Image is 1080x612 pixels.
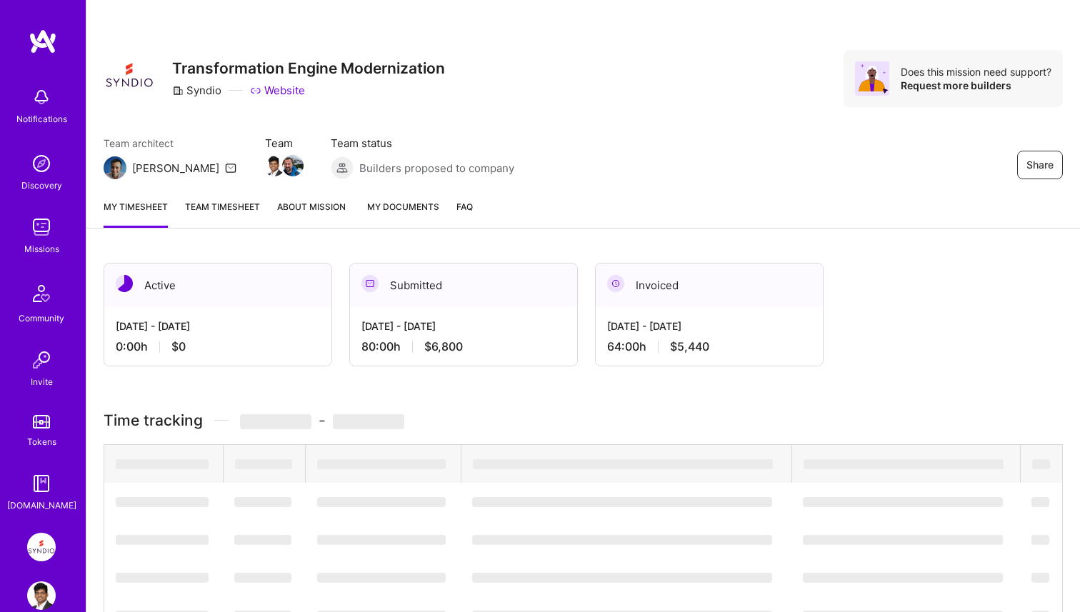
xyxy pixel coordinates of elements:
span: ‌ [472,497,772,507]
span: ‌ [317,497,446,507]
span: ‌ [804,459,1004,469]
h3: Time tracking [104,411,1063,429]
a: Syndio: Transformation Engine Modernization [24,533,59,561]
div: [DATE] - [DATE] [361,318,566,333]
img: Team Member Avatar [264,155,285,176]
img: discovery [27,149,56,178]
span: ‌ [1031,535,1049,545]
span: ‌ [317,573,446,583]
span: ‌ [1031,497,1049,507]
img: Team Architect [104,156,126,179]
span: ‌ [333,414,404,429]
div: Request more builders [901,79,1051,92]
div: [DOMAIN_NAME] [7,498,76,513]
span: ‌ [803,535,1003,545]
h3: Transformation Engine Modernization [172,59,445,77]
img: Avatar [855,61,889,96]
img: Invite [27,346,56,374]
span: ‌ [240,414,311,429]
span: ‌ [234,573,291,583]
div: Invite [31,374,53,389]
a: Team timesheet [185,199,260,228]
span: ‌ [803,573,1003,583]
a: Team Member Avatar [265,154,284,178]
img: Builders proposed to company [331,156,354,179]
div: 0:00 h [116,339,320,354]
a: My Documents [363,199,439,228]
span: Builders proposed to company [359,161,514,176]
span: ‌ [116,535,209,545]
span: Team architect [104,136,236,151]
img: Community [24,276,59,311]
div: [DATE] - [DATE] [607,318,811,333]
span: ‌ [1031,573,1049,583]
img: logo [29,29,57,54]
span: Team [265,136,302,151]
span: ‌ [317,535,446,545]
img: Submitted [361,275,379,292]
img: teamwork [27,213,56,241]
a: Team Member Avatar [284,154,302,178]
div: [PERSON_NAME] [132,161,219,176]
img: Team Member Avatar [282,155,304,176]
span: ‌ [472,535,772,545]
img: guide book [27,469,56,498]
span: ‌ [234,497,291,507]
div: Syndio [172,83,221,98]
a: My timesheet [104,199,168,228]
div: Submitted [350,264,577,307]
div: Missions [24,241,59,256]
span: ‌ [116,459,209,469]
button: Share [1017,151,1063,179]
span: $0 [171,339,186,354]
a: FAQ [456,199,473,228]
span: ‌ [116,573,209,583]
span: ‌ [235,459,292,469]
img: Invoiced [607,275,624,292]
div: 64:00 h [607,339,811,354]
span: Share [1026,158,1054,172]
div: Discovery [21,178,62,193]
span: ‌ [803,497,1003,507]
img: bell [27,83,56,111]
div: Tokens [27,434,56,449]
span: ‌ [473,459,773,469]
span: ‌ [472,573,772,583]
div: Active [104,264,331,307]
span: Team status [331,136,514,151]
span: $5,440 [670,339,709,354]
span: $6,800 [424,339,463,354]
span: ‌ [116,497,209,507]
div: [DATE] - [DATE] [116,318,320,333]
div: 80:00 h [361,339,566,354]
span: ‌ [1032,459,1050,469]
a: Website [250,83,305,98]
img: User Avatar [27,581,56,610]
span: - [240,411,404,429]
i: icon CompanyGray [172,85,184,96]
span: ‌ [234,535,291,545]
div: Notifications [16,111,67,126]
span: My Documents [363,199,439,215]
img: Active [116,275,133,292]
div: Community [19,311,64,326]
div: Does this mission need support? [901,65,1051,79]
a: User Avatar [24,581,59,610]
span: ‌ [317,459,446,469]
a: About Mission [277,199,346,228]
img: tokens [33,415,50,428]
i: icon Mail [225,162,236,174]
div: Invoiced [596,264,823,307]
img: Company Logo [104,50,155,101]
img: Syndio: Transformation Engine Modernization [27,533,56,561]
